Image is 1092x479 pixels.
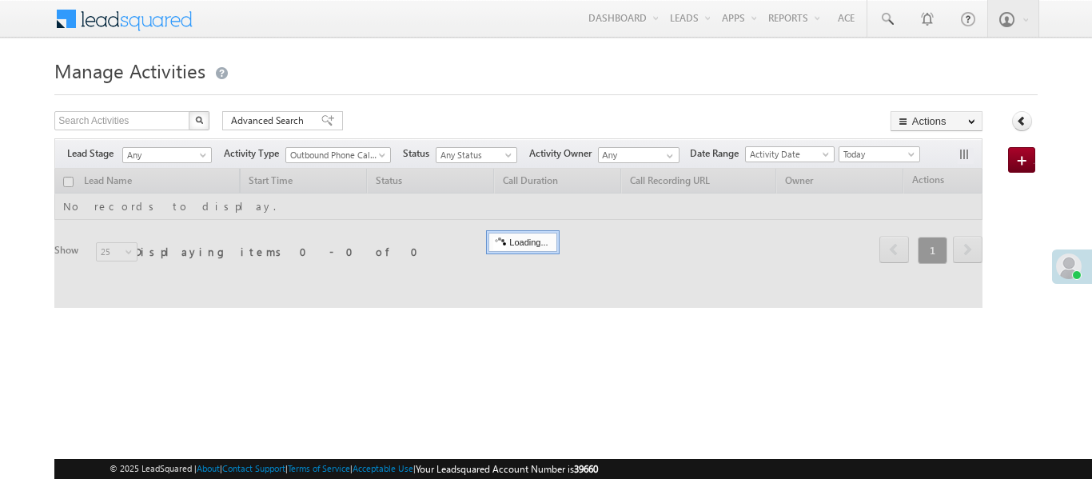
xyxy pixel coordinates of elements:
span: Any Status [436,148,512,162]
span: Date Range [690,146,745,161]
button: Actions [891,111,982,131]
span: Activity Type [224,146,285,161]
span: Outbound Phone Call Activity [286,148,383,162]
input: Type to Search [598,147,680,163]
a: Outbound Phone Call Activity [285,147,391,163]
a: Activity Date [745,146,835,162]
span: Activity Owner [529,146,598,161]
a: Any Status [436,147,517,163]
img: Search [195,116,203,124]
span: Any [123,148,206,162]
span: Today [839,147,915,162]
span: 39660 [574,463,598,475]
a: Acceptable Use [353,463,413,473]
span: Manage Activities [54,58,205,83]
span: Your Leadsquared Account Number is [416,463,598,475]
span: © 2025 LeadSquared | | | | | [110,461,598,477]
span: Status [403,146,436,161]
span: Advanced Search [231,114,309,128]
a: Contact Support [222,463,285,473]
a: About [197,463,220,473]
a: Terms of Service [288,463,350,473]
a: Show All Items [658,148,678,164]
a: Today [839,146,920,162]
div: Loading... [488,233,556,252]
a: Any [122,147,212,163]
span: Activity Date [746,147,829,162]
span: Lead Stage [67,146,120,161]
